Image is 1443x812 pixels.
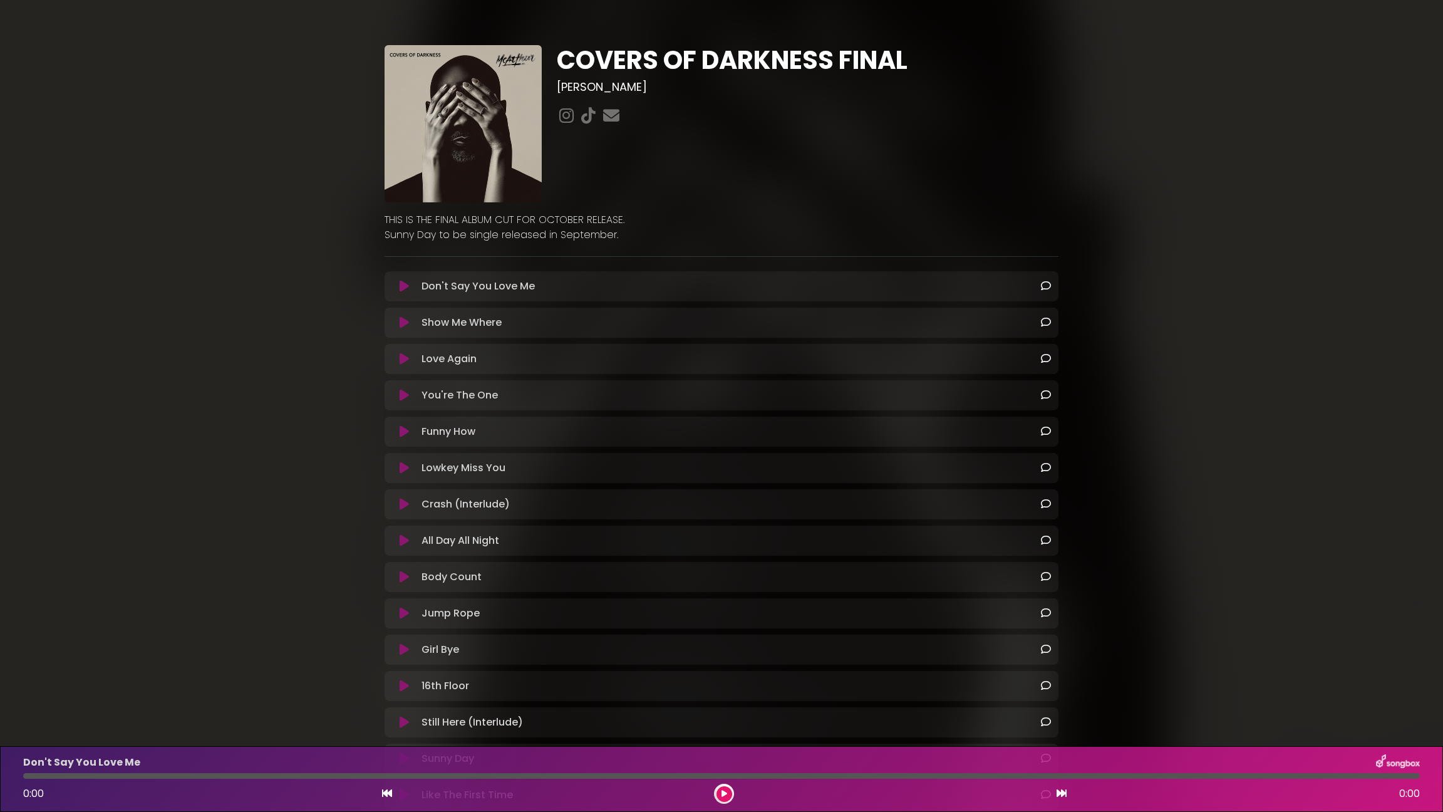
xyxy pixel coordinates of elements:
[422,642,459,657] p: Girl Bye
[1376,754,1420,771] img: songbox-logo-white.png
[385,227,1058,242] p: Sunny Day to be single released in September.
[422,715,523,730] p: Still Here (Interlude)
[385,212,1058,227] p: THIS IS THE FINAL ALBUM CUT FOR OCTOBER RELEASE.
[422,570,482,585] p: Body Count
[385,45,542,202] img: H1JVgOjATuO7XgTOmm0l
[23,755,140,770] p: Don't Say You Love Me
[422,461,505,476] p: Lowkey Miss You
[422,388,498,403] p: You're The One
[557,80,1058,94] h3: [PERSON_NAME]
[422,424,475,439] p: Funny How
[422,279,535,294] p: Don't Say You Love Me
[422,315,502,330] p: Show Me Where
[422,606,480,621] p: Jump Rope
[1399,786,1420,801] span: 0:00
[23,786,44,801] span: 0:00
[422,533,499,548] p: All Day All Night
[422,679,469,694] p: 16th Floor
[557,45,1058,75] h1: COVERS OF DARKNESS FINAL
[422,351,477,367] p: Love Again
[422,497,510,512] p: Crash (Interlude)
